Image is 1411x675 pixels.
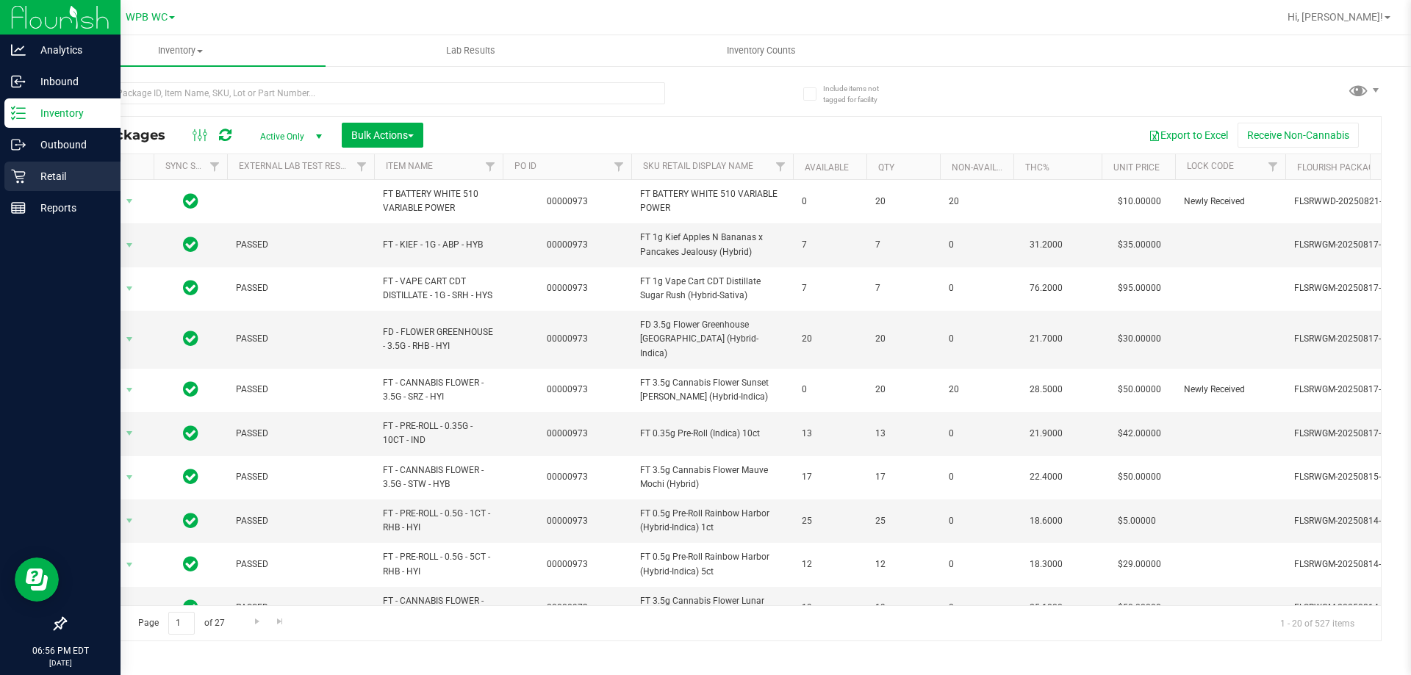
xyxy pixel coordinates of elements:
[26,136,114,154] p: Outbound
[1110,379,1168,400] span: $50.00000
[769,154,793,179] a: Filter
[383,187,494,215] span: FT BATTERY WHITE 510 VARIABLE POWER
[640,427,784,441] span: FT 0.35g Pre-Roll (Indica) 10ct
[236,383,365,397] span: PASSED
[547,196,588,206] a: 00000973
[383,594,494,622] span: FT - CANNABIS FLOWER - 3.5G - PAP - HYB
[183,510,198,531] span: In Sync
[805,162,849,173] a: Available
[823,83,897,105] span: Include items not tagged for facility
[183,328,198,349] span: In Sync
[802,514,858,528] span: 25
[183,554,198,574] span: In Sync
[121,467,139,488] span: select
[383,275,494,303] span: FT - VAPE CART CDT DISTILLATE - 1G - SRH - HYS
[875,238,931,252] span: 7
[949,427,1005,441] span: 0
[342,123,423,148] button: Bulk Actions
[351,129,414,141] span: Bulk Actions
[547,516,588,526] a: 00000973
[183,466,198,487] span: In Sync
[121,278,139,299] span: select
[547,472,588,482] a: 00000973
[1288,11,1383,23] span: Hi, [PERSON_NAME]!
[7,657,114,668] p: [DATE]
[383,507,494,535] span: FT - PRE-ROLL - 0.5G - 1CT - RHB - HYI
[640,463,784,491] span: FT 3.5g Cannabis Flower Mauve Mochi (Hybrid)
[1110,554,1168,575] span: $29.00000
[707,44,816,57] span: Inventory Counts
[168,612,195,635] input: 1
[949,332,1005,346] span: 0
[1110,510,1163,532] span: $5.00000
[239,161,354,171] a: External Lab Test Result
[121,191,139,212] span: select
[1022,423,1070,444] span: 21.9000
[350,154,374,179] a: Filter
[949,601,1005,615] span: 0
[949,470,1005,484] span: 0
[1022,278,1070,299] span: 76.2000
[183,597,198,618] span: In Sync
[203,154,227,179] a: Filter
[15,557,59,602] iframe: Resource center
[802,281,858,295] span: 7
[1238,123,1359,148] button: Receive Non-Cannabis
[547,333,588,344] a: 00000973
[1022,597,1070,618] span: 25.1000
[11,43,26,57] inline-svg: Analytics
[236,601,365,615] span: PASSED
[1025,162,1049,173] a: THC%
[1184,195,1277,209] span: Newly Received
[875,427,931,441] span: 13
[875,281,931,295] span: 7
[875,332,931,346] span: 20
[547,239,588,250] a: 00000973
[1113,162,1160,173] a: Unit Price
[1110,423,1168,444] span: $42.00000
[640,187,784,215] span: FT BATTERY WHITE 510 VARIABLE POWER
[875,514,931,528] span: 25
[183,191,198,212] span: In Sync
[326,35,616,66] a: Lab Results
[547,602,588,613] a: 00000973
[236,427,365,441] span: PASSED
[640,318,784,361] span: FD 3.5g Flower Greenhouse [GEOGRAPHIC_DATA] (Hybrid-Indica)
[76,127,180,143] span: All Packages
[1297,162,1390,173] a: Flourish Package ID
[383,238,494,252] span: FT - KIEF - 1G - ABP - HYB
[11,201,26,215] inline-svg: Reports
[1110,191,1168,212] span: $10.00000
[121,235,139,256] span: select
[802,557,858,571] span: 12
[121,423,139,444] span: select
[547,559,588,569] a: 00000973
[949,238,1005,252] span: 0
[547,283,588,293] a: 00000973
[126,11,168,24] span: WPB WC
[11,169,26,184] inline-svg: Retail
[547,384,588,394] a: 00000973
[121,555,139,575] span: select
[183,278,198,298] span: In Sync
[386,161,433,171] a: Item Name
[949,281,1005,295] span: 0
[1110,597,1168,618] span: $50.00000
[65,82,665,104] input: Search Package ID, Item Name, SKU, Lot or Part Number...
[11,137,26,152] inline-svg: Outbound
[383,419,494,447] span: FT - PRE-ROLL - 0.35G - 10CT - IND
[875,195,931,209] span: 20
[35,44,326,57] span: Inventory
[26,41,114,59] p: Analytics
[270,612,291,632] a: Go to the last page
[7,644,114,657] p: 06:56 PM EDT
[802,195,858,209] span: 0
[236,238,365,252] span: PASSED
[949,514,1005,528] span: 0
[1110,278,1168,299] span: $95.00000
[26,104,114,122] p: Inventory
[236,332,365,346] span: PASSED
[236,470,365,484] span: PASSED
[183,379,198,400] span: In Sync
[1110,466,1168,488] span: $50.00000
